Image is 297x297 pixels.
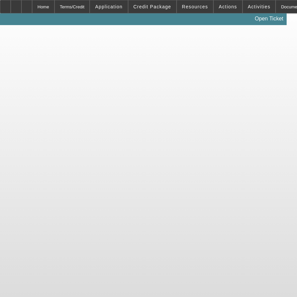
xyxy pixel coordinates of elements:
[248,4,271,9] span: Activities
[95,4,122,9] span: Application
[177,0,213,13] button: Resources
[214,0,242,13] button: Actions
[243,0,276,13] button: Activities
[182,4,208,9] span: Resources
[133,4,171,9] span: Credit Package
[219,4,237,9] span: Actions
[252,13,286,24] a: Open Ticket
[128,0,176,13] button: Credit Package
[90,0,127,13] button: Application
